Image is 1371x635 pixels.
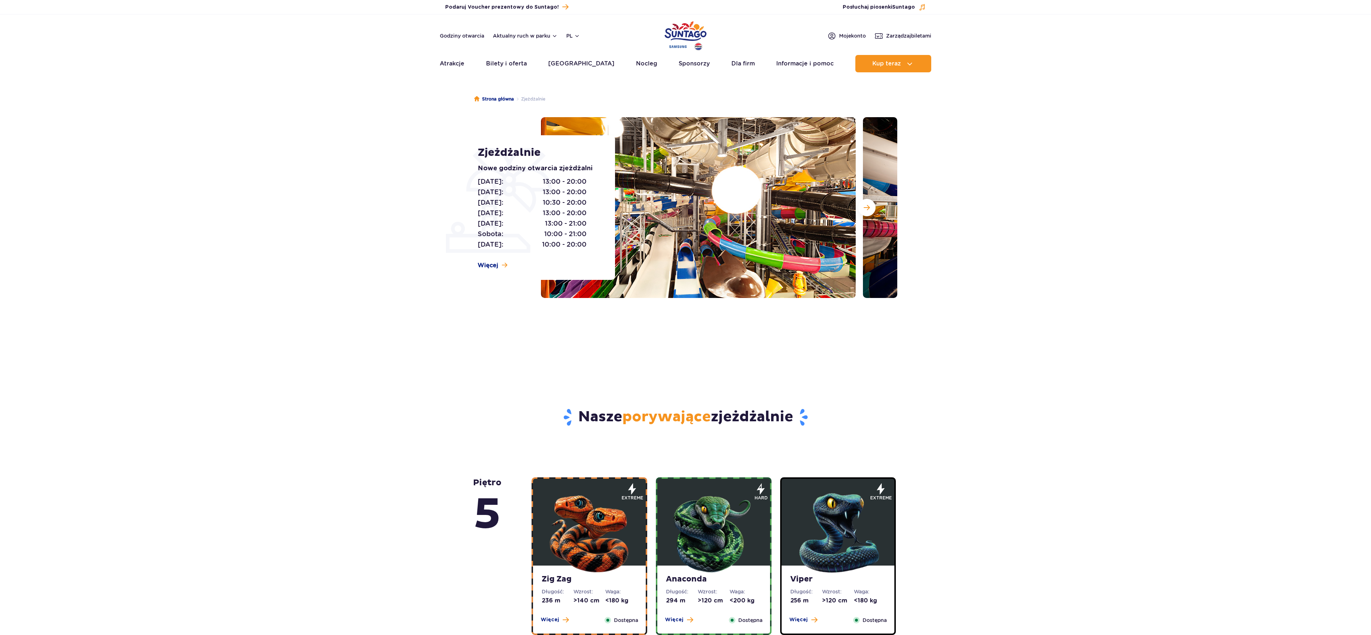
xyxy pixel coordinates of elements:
li: Zjeżdżalnie [514,95,545,103]
img: 683e9d18e24cb188547945.png [546,488,633,575]
span: Więcej [665,616,683,623]
dt: Waga: [605,588,637,595]
span: [DATE]: [478,239,503,250]
span: Dostępna [614,616,638,624]
a: Sponsorzy [679,55,710,72]
span: Zarządzaj biletami [886,32,931,39]
span: extreme [622,495,643,501]
span: extreme [870,495,892,501]
button: pl [566,32,580,39]
dt: Długość: [666,588,698,595]
span: 10:00 - 20:00 [542,239,586,250]
span: Sobota: [478,229,503,239]
span: Suntago [892,5,915,10]
dd: >140 cm [573,597,605,605]
dt: Wzrost: [573,588,605,595]
a: Strona główna [474,95,514,103]
span: 13:00 - 20:00 [543,187,586,197]
dt: Wzrost: [698,588,730,595]
span: 5 [473,488,502,542]
strong: piętro [473,477,502,542]
a: Podaruj Voucher prezentowy do Suntago! [445,2,568,12]
span: 10:30 - 20:00 [543,197,586,208]
span: [DATE]: [478,197,503,208]
button: Kup teraz [855,55,931,72]
dd: <200 kg [730,597,761,605]
dd: 256 m [790,597,822,605]
button: Posłuchaj piosenkiSuntago [843,4,926,11]
button: Więcej [789,616,817,623]
span: [DATE]: [478,208,503,218]
dt: Długość: [542,588,573,595]
strong: Viper [790,574,886,584]
dd: <180 kg [605,597,637,605]
span: Posłuchaj piosenki [843,4,915,11]
a: Dla firm [731,55,755,72]
dd: 294 m [666,597,698,605]
a: Godziny otwarcia [440,32,484,39]
dt: Długość: [790,588,822,595]
a: Mojekonto [828,31,866,40]
h2: Nasze zjeżdżalnie [474,408,897,427]
a: Atrakcje [440,55,464,72]
button: Następny slajd [858,199,876,216]
dd: <180 kg [854,597,886,605]
span: [DATE]: [478,176,503,187]
h1: Zjeżdżalnie [478,146,599,159]
span: Kup teraz [872,60,901,67]
span: 13:00 - 20:00 [543,176,586,187]
dd: >120 cm [822,597,854,605]
span: [DATE]: [478,218,503,229]
span: [DATE]: [478,187,503,197]
a: Informacje i pomoc [776,55,834,72]
img: 683e9d7f6dccb324111516.png [670,488,757,575]
span: Więcej [478,261,498,269]
dd: 236 m [542,597,573,605]
span: 10:00 - 21:00 [544,229,586,239]
span: Moje konto [839,32,866,39]
span: Podaruj Voucher prezentowy do Suntago! [445,4,559,11]
span: 13:00 - 20:00 [543,208,586,218]
a: Zarządzajbiletami [874,31,931,40]
span: hard [755,495,768,501]
strong: Zig Zag [542,574,637,584]
span: Dostępna [738,616,762,624]
a: Bilety i oferta [486,55,527,72]
button: Więcej [665,616,693,623]
a: Więcej [478,261,507,269]
a: [GEOGRAPHIC_DATA] [548,55,614,72]
button: Aktualny ruch w parku [493,33,558,39]
strong: Anaconda [666,574,761,584]
p: Nowe godziny otwarcia zjeżdżalni [478,163,599,174]
dt: Waga: [730,588,761,595]
span: 13:00 - 21:00 [545,218,586,229]
a: Nocleg [636,55,657,72]
img: 683e9da1f380d703171350.png [795,488,881,575]
dd: >120 cm [698,597,730,605]
a: Park of Poland [665,18,706,51]
span: Więcej [789,616,808,623]
dt: Wzrost: [822,588,854,595]
dt: Waga: [854,588,886,595]
span: porywające [622,408,711,426]
span: Więcej [541,616,559,623]
span: Dostępna [863,616,887,624]
button: Więcej [541,616,569,623]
